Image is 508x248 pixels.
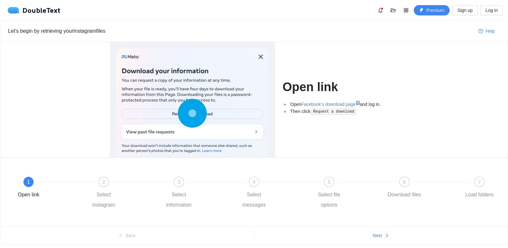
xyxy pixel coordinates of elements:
[401,8,411,13] span: appstore
[160,190,197,210] div: Select information
[387,190,421,200] div: Download files
[18,190,39,200] div: Open link
[311,108,356,115] code: Request a download
[479,29,483,34] span: question-circle
[8,27,473,35] div: Let's begin by retrieving your Instagram files
[253,179,255,185] span: 4
[373,232,382,239] span: Next
[403,179,406,185] span: 6
[388,8,398,13] span: folder-open
[289,108,398,115] li: Then click
[254,230,508,241] button: Nextright
[178,179,180,185] span: 3
[414,5,450,15] button: thunderboltPremium
[473,26,500,36] button: question-circleHelp
[8,7,61,13] a: logoDoubleText
[311,177,386,210] div: 5Select file options
[465,190,494,200] div: Load folders
[10,177,85,200] div: 1Open link
[457,7,472,14] span: Sign up
[478,179,481,185] span: 7
[8,7,61,13] div: DoubleText
[486,7,498,14] span: Log in
[283,80,398,95] h1: Open link
[311,190,348,210] div: Select file options
[388,5,398,15] button: folder-open
[426,7,444,14] span: Premium
[401,5,411,15] button: appstore
[376,8,385,13] span: bell
[8,7,22,13] img: logo
[160,177,236,210] div: 3Select information
[375,5,386,15] button: bell
[85,190,122,210] div: Select Instagram
[356,101,360,105] sup: ↗
[328,179,331,185] span: 5
[461,177,498,200] div: 7Load folders
[236,177,311,210] div: 4Select messages
[452,5,478,15] button: Sign up
[85,177,161,210] div: 2Select Instagram
[102,179,105,185] span: 2
[386,177,461,200] div: 6Download files
[27,179,30,185] span: 1
[236,190,273,210] div: Select messages
[289,101,398,108] li: Open and log in.
[385,233,389,238] span: right
[0,230,254,241] button: leftBack
[419,8,424,13] span: thunderbolt
[480,5,503,15] button: Log in
[301,102,360,107] a: Facebook's download page↗
[486,28,495,35] span: Help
